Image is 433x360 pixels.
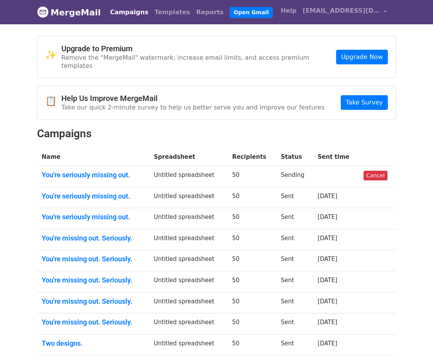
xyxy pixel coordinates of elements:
[149,166,228,187] td: Untitled spreadsheet
[45,50,61,61] span: ✨
[227,148,276,166] th: Recipients
[193,5,227,20] a: Reports
[149,148,228,166] th: Spreadsheet
[364,171,387,180] a: Cancel
[318,319,337,326] a: [DATE]
[61,94,325,103] h4: Help Us Improve MergeMail
[227,292,276,313] td: 50
[276,166,313,187] td: Sending
[276,334,313,355] td: Sent
[318,256,337,262] a: [DATE]
[151,5,193,20] a: Templates
[276,292,313,313] td: Sent
[276,187,313,208] td: Sent
[276,148,313,166] th: Status
[107,5,151,20] a: Campaigns
[149,313,228,335] td: Untitled spreadsheet
[227,187,276,208] td: 50
[37,4,101,20] a: MergeMail
[318,298,337,305] a: [DATE]
[227,250,276,271] td: 50
[318,277,337,284] a: [DATE]
[149,208,228,229] td: Untitled spreadsheet
[42,276,145,284] a: You're missing out. Seriously.
[276,208,313,229] td: Sent
[61,103,325,111] p: Take our quick 2-minute survey to help us better serve you and improve our features
[299,3,390,21] a: [EMAIL_ADDRESS][DOMAIN_NAME]
[149,250,228,271] td: Untitled spreadsheet
[42,192,145,200] a: You're seriously missing out.
[45,96,61,107] span: 📋
[230,7,272,18] a: Open Gmail
[276,229,313,250] td: Sent
[61,54,336,70] p: Remove the "MergeMail" watermark, increase email limits, and access premium templates
[276,250,313,271] td: Sent
[336,50,388,64] a: Upgrade Now
[42,297,145,306] a: You're missing out. Seriously.
[149,334,228,355] td: Untitled spreadsheet
[318,340,337,347] a: [DATE]
[318,214,337,220] a: [DATE]
[42,213,145,221] a: You're seriously missing out.
[227,271,276,293] td: 50
[318,193,337,200] a: [DATE]
[227,166,276,187] td: 50
[341,95,388,110] a: Take Survey
[276,271,313,293] td: Sent
[227,229,276,250] td: 50
[227,208,276,229] td: 50
[37,148,149,166] th: Name
[42,318,145,326] a: You're missing out. Seriously.
[42,255,145,263] a: You're missing out. Seriously.
[277,3,299,19] a: Help
[227,313,276,335] td: 50
[42,171,145,179] a: You're seriously missing out.
[149,187,228,208] td: Untitled spreadsheet
[42,339,145,348] a: Two designs.
[318,235,337,242] a: [DATE]
[37,127,396,140] h2: Campaigns
[61,44,336,53] h4: Upgrade to Premium
[149,271,228,293] td: Untitled spreadsheet
[276,313,313,335] td: Sent
[37,6,49,18] img: MergeMail logo
[149,292,228,313] td: Untitled spreadsheet
[303,6,380,15] span: [EMAIL_ADDRESS][DOMAIN_NAME]
[42,234,145,242] a: You're missing out. Seriously.
[149,229,228,250] td: Untitled spreadsheet
[313,148,359,166] th: Sent time
[227,334,276,355] td: 50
